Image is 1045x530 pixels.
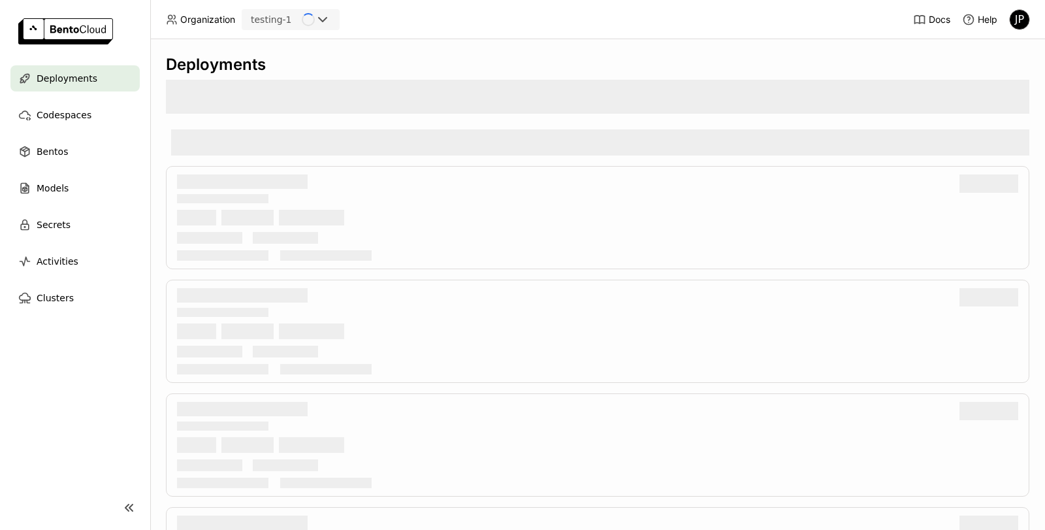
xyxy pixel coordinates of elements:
[913,13,950,26] a: Docs
[10,65,140,91] a: Deployments
[37,71,97,86] span: Deployments
[37,180,69,196] span: Models
[37,290,74,306] span: Clusters
[37,217,71,233] span: Secrets
[10,175,140,201] a: Models
[978,14,997,25] span: Help
[37,107,91,123] span: Codespaces
[962,13,997,26] div: Help
[10,248,140,274] a: Activities
[180,14,235,25] span: Organization
[10,212,140,238] a: Secrets
[10,285,140,311] a: Clusters
[166,55,1029,75] div: Deployments
[293,14,295,27] input: Selected testing-1.
[251,13,292,26] div: testing-1
[1010,10,1029,29] div: JP
[18,18,113,44] img: logo
[10,102,140,128] a: Codespaces
[37,254,78,269] span: Activities
[1009,9,1030,30] div: Jason patterson
[10,139,140,165] a: Bentos
[929,14,950,25] span: Docs
[37,144,68,159] span: Bentos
